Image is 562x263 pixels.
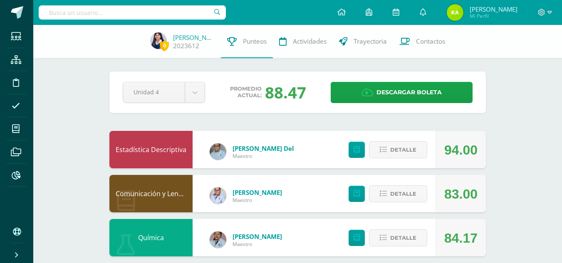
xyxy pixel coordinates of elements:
button: Detalle [369,229,427,246]
span: [PERSON_NAME] [470,5,517,13]
a: Punteos [221,25,273,58]
div: 83.00 [444,175,478,213]
span: Punteos [243,37,267,46]
input: Busca un usuario... [39,5,226,20]
img: 9bda7905687ab488ca4bd408901734b0.png [210,143,226,160]
img: d6f4a965678b72818fa0429cbf0648b7.png [447,4,463,21]
span: Maestro [233,152,294,160]
a: Descargar boleta [331,82,473,103]
span: Detalle [390,230,416,246]
img: 2ae3b50cfd2585439a92959790b77830.png [210,187,226,204]
a: [PERSON_NAME] [233,188,282,197]
a: Trayectoria [333,25,393,58]
a: Contactos [393,25,451,58]
img: f9f79b6582c409e48e29a3a1ed6b6674.png [210,231,226,248]
span: Contactos [416,37,445,46]
a: Estadística Descriptiva [116,145,186,154]
a: 2023612 [173,42,199,50]
a: [PERSON_NAME] del [233,144,294,152]
span: Mi Perfil [470,12,517,20]
a: Actividades [273,25,333,58]
span: Detalle [390,186,416,202]
a: [PERSON_NAME] [173,33,215,42]
a: Comunicación y Lenguaje L3 (Inglés Técnico) 5 [116,189,260,198]
div: 84.17 [444,219,478,257]
div: Química [109,219,193,256]
span: Maestro [233,197,282,204]
div: 94.00 [444,131,478,169]
a: Unidad 4 [123,82,205,103]
div: Estadística Descriptiva [109,131,193,168]
span: Maestro [233,241,282,248]
span: Promedio actual: [230,86,262,99]
button: Detalle [369,141,427,158]
a: [PERSON_NAME] [233,232,282,241]
a: Química [138,233,164,242]
span: Trayectoria [354,37,387,46]
span: 0 [160,40,169,51]
img: a2da35ff555ef07e2fde2f49e3fe0410.png [150,32,167,49]
span: Descargar boleta [376,82,442,103]
div: 88.47 [265,81,306,103]
button: Detalle [369,185,427,202]
span: Detalle [390,142,416,157]
span: Unidad 4 [134,82,174,102]
span: Actividades [293,37,327,46]
div: Comunicación y Lenguaje L3 (Inglés Técnico) 5 [109,175,193,212]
